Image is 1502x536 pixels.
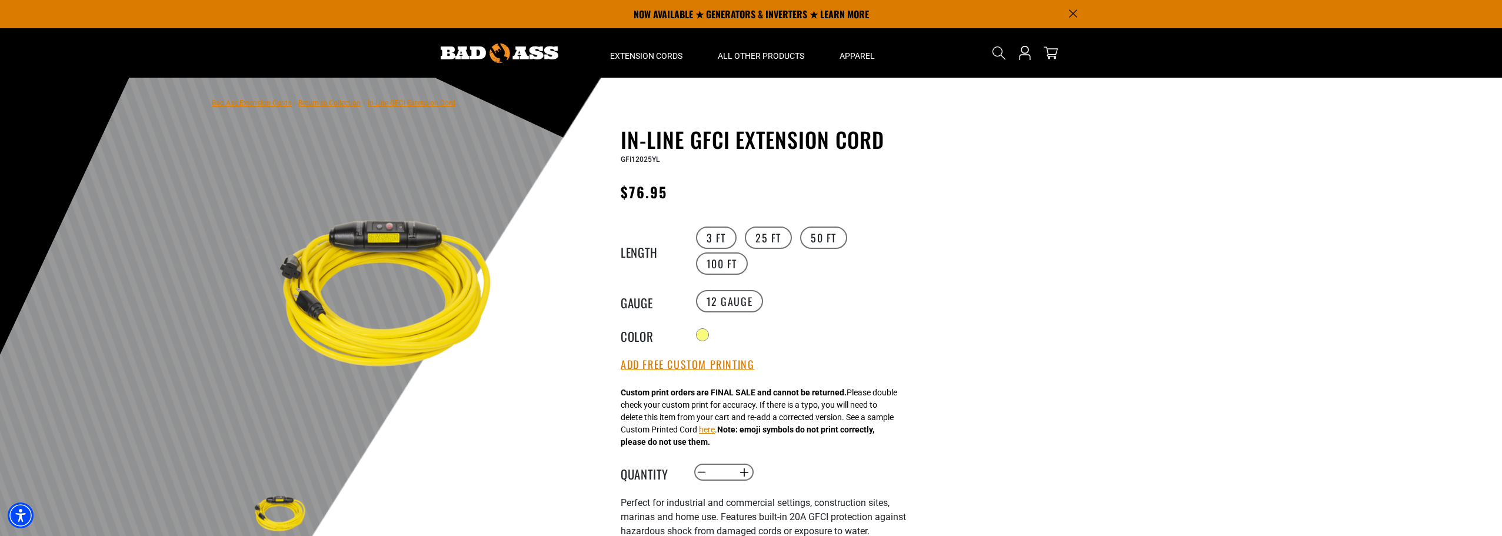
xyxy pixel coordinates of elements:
summary: Extension Cords [592,28,700,78]
summary: All Other Products [700,28,822,78]
span: Extension Cords [610,51,682,61]
a: Open this option [1015,28,1034,78]
span: All Other Products [718,51,804,61]
summary: Apparel [822,28,892,78]
a: cart [1041,46,1060,60]
span: › [363,99,365,107]
legend: Color [621,327,680,342]
h1: In-Line GFCI Extension Cord [621,127,909,152]
summary: Search [990,44,1008,62]
span: › [294,99,296,107]
div: Accessibility Menu [8,502,34,528]
label: 12 Gauge [696,290,764,312]
label: 25 FT [745,227,792,249]
a: Bad Ass Extension Cords [212,99,291,107]
strong: Note: emoji symbols do not print correctly, please do not use them. [621,425,874,447]
label: Quantity [621,465,680,480]
span: Apparel [840,51,875,61]
legend: Length [621,243,680,258]
div: Please double check your custom print for accuracy. If there is a typo, you will need to delete t... [621,387,897,448]
span: $76.95 [621,181,667,202]
nav: breadcrumbs [212,95,455,109]
span: In-Line GFCI Extension Cord [368,99,455,107]
strong: Custom print orders are FINAL SALE and cannot be returned. [621,388,847,397]
label: 100 FT [696,252,748,275]
img: Yellow [247,157,530,441]
label: 3 FT [696,227,737,249]
button: here [699,424,715,436]
img: Bad Ass Extension Cords [441,44,558,63]
button: Add Free Custom Printing [621,358,754,371]
label: 50 FT [800,227,847,249]
legend: Gauge [621,294,680,309]
a: Return to Collection [298,99,361,107]
span: GFI12025YL [621,155,660,164]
